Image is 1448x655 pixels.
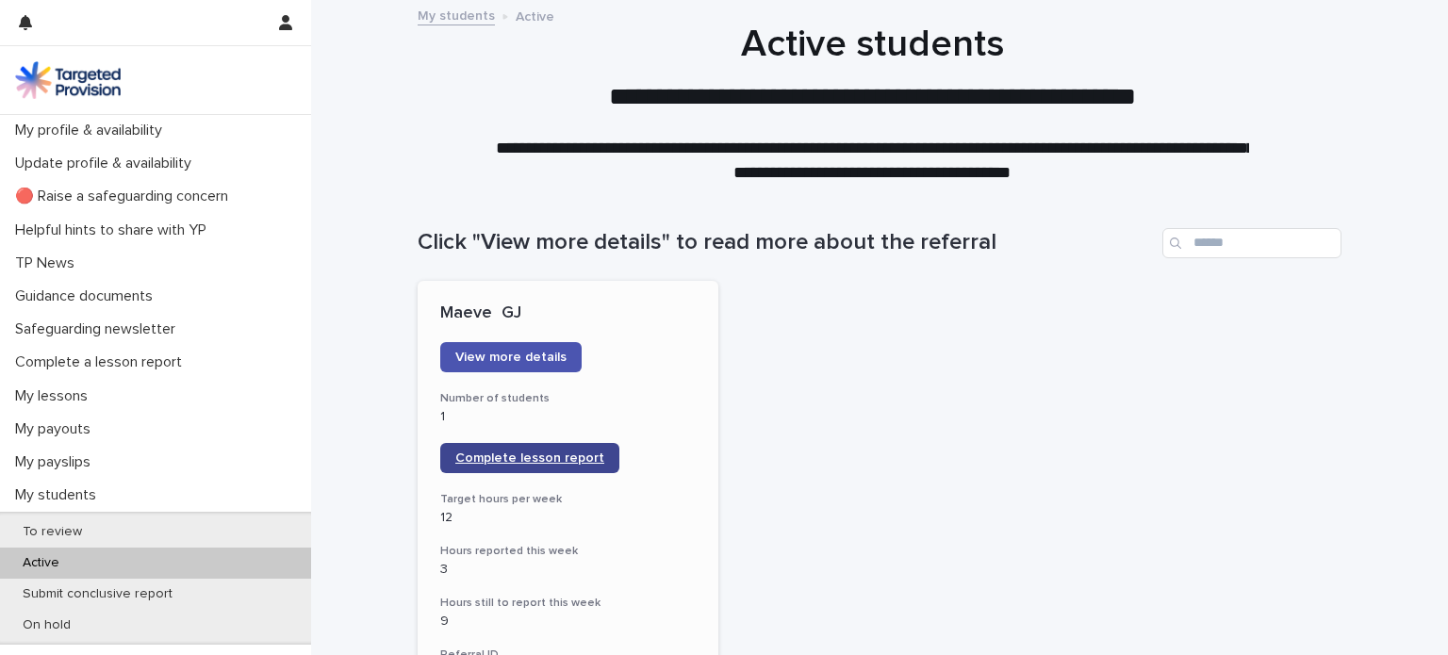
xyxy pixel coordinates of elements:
input: Search [1162,228,1341,258]
p: My lessons [8,387,103,405]
p: My students [8,486,111,504]
p: 9 [440,614,696,630]
p: Guidance documents [8,287,168,305]
h3: Target hours per week [440,492,696,507]
p: Update profile & availability [8,155,206,172]
p: On hold [8,617,86,633]
p: Helpful hints to share with YP [8,221,222,239]
p: Active [8,555,74,571]
p: TP News [8,254,90,272]
p: 🔴 Raise a safeguarding concern [8,188,243,205]
p: 1 [440,409,696,425]
h1: Active students [410,22,1334,67]
span: View more details [455,351,567,364]
img: M5nRWzHhSzIhMunXDL62 [15,61,121,99]
h1: Click "View more details" to read more about the referral [418,229,1155,256]
p: 3 [440,562,696,578]
p: Submit conclusive report [8,586,188,602]
p: My payouts [8,420,106,438]
p: Active [516,5,554,25]
p: 12 [440,510,696,526]
a: View more details [440,342,582,372]
p: To review [8,524,97,540]
h3: Hours reported this week [440,544,696,559]
p: Safeguarding newsletter [8,320,190,338]
h3: Number of students [440,391,696,406]
p: Complete a lesson report [8,353,197,371]
p: Maeve GJ [440,303,696,324]
h3: Hours still to report this week [440,596,696,611]
p: My payslips [8,453,106,471]
a: My students [418,4,495,25]
p: My profile & availability [8,122,177,139]
a: Complete lesson report [440,443,619,473]
span: Complete lesson report [455,451,604,465]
